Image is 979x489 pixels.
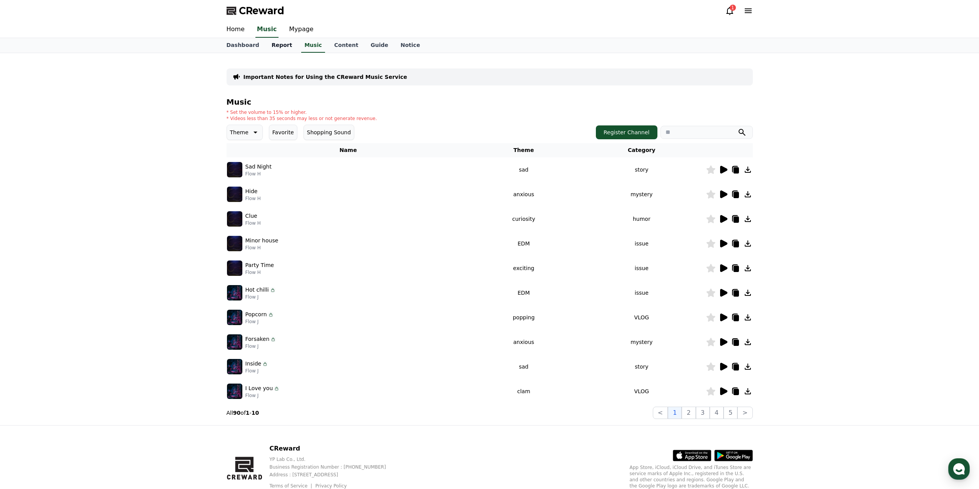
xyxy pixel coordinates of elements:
[230,127,249,138] p: Theme
[596,125,657,139] button: Register Channel
[227,5,284,17] a: CReward
[470,256,578,280] td: exciting
[227,109,377,115] p: * Set the volume to 15% or higher.
[227,211,242,227] img: music
[470,379,578,404] td: clam
[394,38,426,53] a: Notice
[315,483,347,489] a: Privacy Policy
[227,310,242,325] img: music
[227,125,263,140] button: Theme
[245,163,272,171] p: Sad Night
[246,410,250,416] strong: 1
[245,368,269,374] p: Flow J
[227,115,377,122] p: * Videos less than 35 seconds may less or not generate revenue.
[245,360,262,368] p: Inside
[245,335,270,343] p: Forsaken
[737,407,752,419] button: >
[227,285,242,300] img: music
[227,384,242,399] img: music
[283,22,320,38] a: Mypage
[227,98,753,106] h4: Music
[245,392,280,399] p: Flow J
[328,38,365,53] a: Content
[630,464,753,489] p: App Store, iCloud, iCloud Drive, and iTunes Store are service marks of Apple Inc., registered in ...
[577,157,705,182] td: story
[245,245,279,251] p: Flow H
[245,237,279,245] p: Minor house
[668,407,682,419] button: 1
[301,38,325,53] a: Music
[269,464,398,470] p: Business Registration Number : [PHONE_NUMBER]
[269,125,297,140] button: Favorite
[227,359,242,374] img: music
[227,334,242,350] img: music
[577,256,705,280] td: issue
[724,407,737,419] button: 5
[470,143,578,157] th: Theme
[470,354,578,379] td: sad
[227,162,242,177] img: music
[245,286,269,294] p: Hot chilli
[653,407,668,419] button: <
[233,410,240,416] strong: 90
[227,260,242,276] img: music
[220,38,265,53] a: Dashboard
[239,5,284,17] span: CReward
[51,244,99,263] a: Messages
[2,244,51,263] a: Home
[470,157,578,182] td: sad
[245,220,261,226] p: Flow H
[470,231,578,256] td: EDM
[470,305,578,330] td: popping
[99,244,148,263] a: Settings
[245,294,276,300] p: Flow J
[710,407,724,419] button: 4
[245,187,258,195] p: Hide
[470,182,578,207] td: anxious
[577,280,705,305] td: issue
[245,269,274,275] p: Flow H
[269,472,398,478] p: Address : [STREET_ADDRESS]
[227,409,259,417] p: All of -
[245,212,257,220] p: Clue
[114,255,133,262] span: Settings
[577,379,705,404] td: VLOG
[730,5,736,11] div: 1
[577,305,705,330] td: VLOG
[255,22,279,38] a: Music
[220,22,251,38] a: Home
[696,407,710,419] button: 3
[577,143,705,157] th: Category
[470,280,578,305] td: EDM
[227,187,242,202] img: music
[682,407,695,419] button: 2
[245,195,261,202] p: Flow H
[20,255,33,262] span: Home
[227,143,470,157] th: Name
[245,171,272,177] p: Flow H
[577,354,705,379] td: story
[470,330,578,354] td: anxious
[245,261,274,269] p: Party Time
[265,38,299,53] a: Report
[364,38,394,53] a: Guide
[577,207,705,231] td: humor
[577,330,705,354] td: mystery
[245,319,274,325] p: Flow J
[243,73,407,81] a: Important Notes for Using the CReward Music Service
[245,310,267,319] p: Popcorn
[577,231,705,256] td: issue
[245,343,277,349] p: Flow J
[470,207,578,231] td: curiosity
[725,6,734,15] a: 1
[304,125,354,140] button: Shopping Sound
[227,236,242,251] img: music
[269,444,398,453] p: CReward
[269,483,313,489] a: Terms of Service
[252,410,259,416] strong: 10
[245,384,273,392] p: I Love you
[269,456,398,462] p: YP Lab Co., Ltd.
[577,182,705,207] td: mystery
